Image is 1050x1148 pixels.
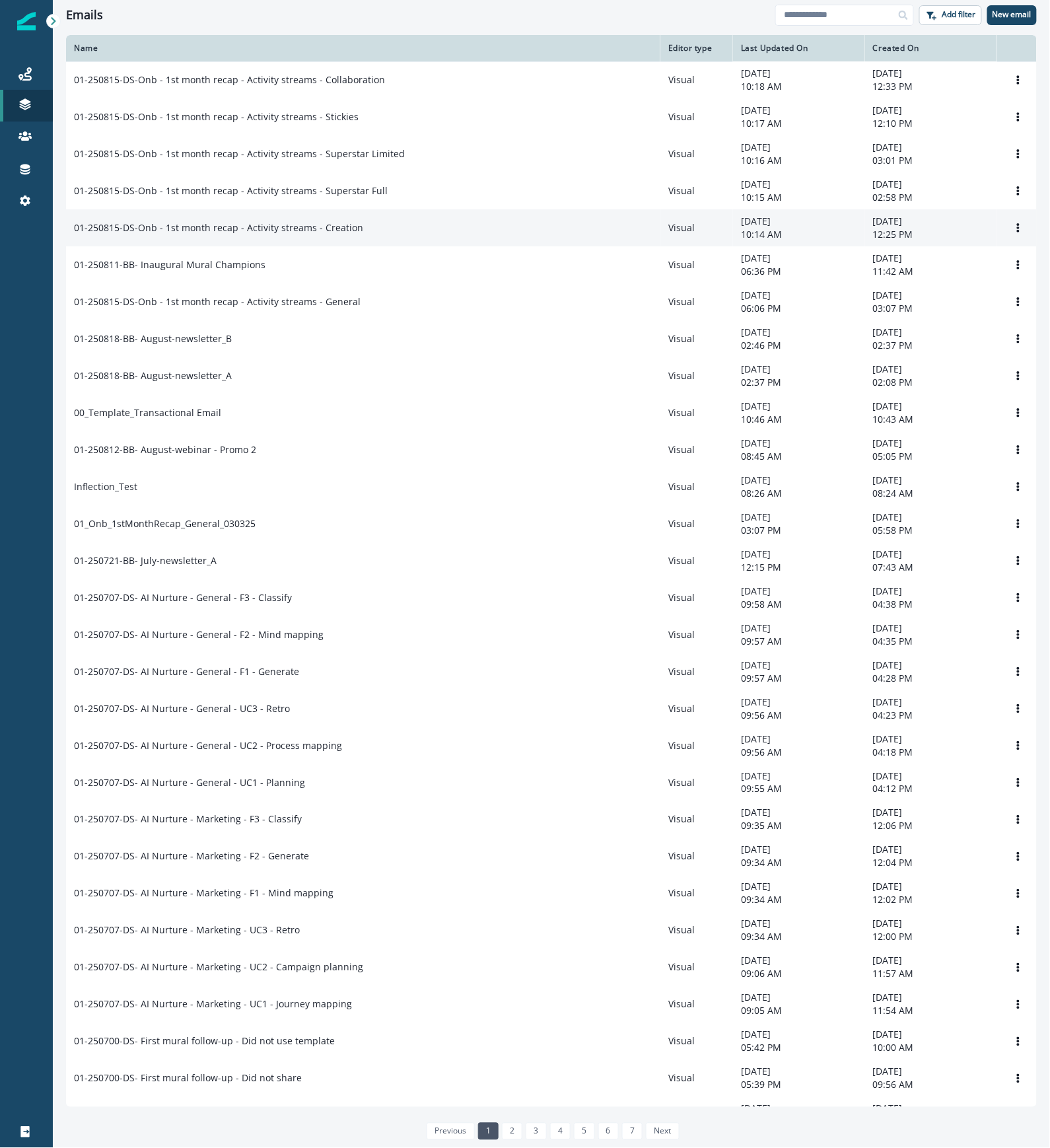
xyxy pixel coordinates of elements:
[741,265,857,278] p: 06:36 PM
[1008,70,1029,90] button: Options
[741,413,857,426] p: 10:46 AM
[1008,625,1029,645] button: Options
[741,968,857,981] p: 09:06 AM
[741,80,857,93] p: 10:18 AM
[74,739,342,752] p: 01-250707-DS- AI Nurture - General - UC2 - Process mapping
[622,1123,643,1140] a: Page 7
[741,524,857,537] p: 03:07 PM
[660,61,733,98] td: Visual
[74,776,305,789] p: 01-250707-DS- AI Nurture - General - UC1 - Planning
[741,178,857,191] p: [DATE]
[74,1072,302,1085] p: 01-250700-DS- First mural follow-up - Did not share
[741,376,857,389] p: 02:37 PM
[1008,662,1029,682] button: Options
[873,561,989,574] p: 07:43 AM
[741,289,857,302] p: [DATE]
[873,1042,989,1055] p: 10:00 AM
[873,894,989,907] p: 12:02 PM
[66,172,1037,209] a: 01-250815-DS-Onb - 1st month recap - Activity streams - Superstar FullVisual[DATE]10:15 AM[DATE]0...
[873,80,989,93] p: 12:33 PM
[741,991,857,1005] p: [DATE]
[660,135,733,172] td: Visual
[1008,958,1029,978] button: Options
[660,209,733,246] td: Visual
[74,998,352,1011] p: 01-250707-DS- AI Nurture - Marketing - UC1 - Journey mapping
[66,1023,1037,1060] a: 01-250700-DS- First mural follow-up - Did not use templateVisual[DATE]05:42 PM[DATE]10:00 AMOptions
[873,1102,989,1116] p: [DATE]
[741,733,857,746] p: [DATE]
[574,1123,594,1140] a: Page 5
[660,505,733,542] td: Visual
[873,141,989,154] p: [DATE]
[873,511,989,524] p: [DATE]
[741,598,857,611] p: 09:58 AM
[741,561,857,574] p: 12:15 PM
[1008,1032,1029,1052] button: Options
[873,413,989,426] p: 10:43 AM
[66,838,1037,875] a: 01-250707-DS- AI Nurture - Marketing - F2 - GenerateVisual[DATE]09:34 AM[DATE]12:04 PMOptions
[873,931,989,944] p: 12:00 PM
[741,585,857,598] p: [DATE]
[873,289,989,302] p: [DATE]
[942,10,976,19] p: Add filter
[873,215,989,228] p: [DATE]
[66,320,1037,357] a: 01-250818-BB- August-newsletter_BVisual[DATE]02:46 PM[DATE]02:37 PMOptions
[873,746,989,759] p: 04:18 PM
[660,764,733,801] td: Visual
[873,820,989,833] p: 12:06 PM
[66,579,1037,616] a: 01-250707-DS- AI Nurture - General - F3 - ClassifyVisual[DATE]09:58 AM[DATE]04:38 PMOptions
[660,616,733,653] td: Visual
[74,924,300,937] p: 01-250707-DS- AI Nurture - Marketing - UC3 - Retro
[741,1079,857,1092] p: 05:39 PM
[741,931,857,944] p: 09:34 AM
[741,1065,857,1079] p: [DATE]
[660,838,733,875] td: Visual
[660,1023,733,1060] td: Visual
[741,117,857,130] p: 10:17 AM
[1008,181,1029,201] button: Options
[66,8,103,22] h1: Emails
[873,363,989,376] p: [DATE]
[1008,736,1029,756] button: Options
[873,339,989,352] p: 02:37 PM
[741,894,857,907] p: 09:34 AM
[1008,292,1029,312] button: Options
[873,843,989,857] p: [DATE]
[660,1060,733,1097] td: Visual
[660,394,733,431] td: Visual
[74,517,256,530] p: 01_Onb_1stMonthRecap_General_030325
[526,1123,546,1140] a: Page 3
[873,783,989,796] p: 04:12 PM
[741,450,857,463] p: 08:45 AM
[74,665,299,678] p: 01-250707-DS- AI Nurture - General - F1 - Generate
[873,917,989,931] p: [DATE]
[741,1102,857,1116] p: [DATE]
[1008,329,1029,349] button: Options
[660,357,733,394] td: Visual
[873,437,989,450] p: [DATE]
[660,912,733,949] td: Visual
[660,320,733,357] td: Visual
[873,104,989,117] p: [DATE]
[741,67,857,80] p: [DATE]
[660,542,733,579] td: Visual
[66,912,1037,949] a: 01-250707-DS- AI Nurture - Marketing - UC3 - RetroVisual[DATE]09:34 AM[DATE]12:00 PMOptions
[1008,477,1029,497] button: Options
[873,67,989,80] p: [DATE]
[74,961,363,974] p: 01-250707-DS- AI Nurture - Marketing - UC2 - Campaign planning
[66,431,1037,468] a: 01-250812-BB- August-webinar - Promo 2Visual[DATE]08:45 AM[DATE]05:05 PMOptions
[873,228,989,241] p: 12:25 PM
[873,43,989,54] div: Created On
[741,622,857,635] p: [DATE]
[873,991,989,1005] p: [DATE]
[74,591,292,604] p: 01-250707-DS- AI Nurture - General - F3 - Classify
[741,917,857,931] p: [DATE]
[660,949,733,986] td: Visual
[1008,514,1029,534] button: Options
[741,857,857,870] p: 09:34 AM
[741,487,857,500] p: 08:26 AM
[660,98,733,135] td: Visual
[66,61,1037,98] a: 01-250815-DS-Onb - 1st month recap - Activity streams - CollaborationVisual[DATE]10:18 AM[DATE]12...
[660,579,733,616] td: Visual
[1008,403,1029,423] button: Options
